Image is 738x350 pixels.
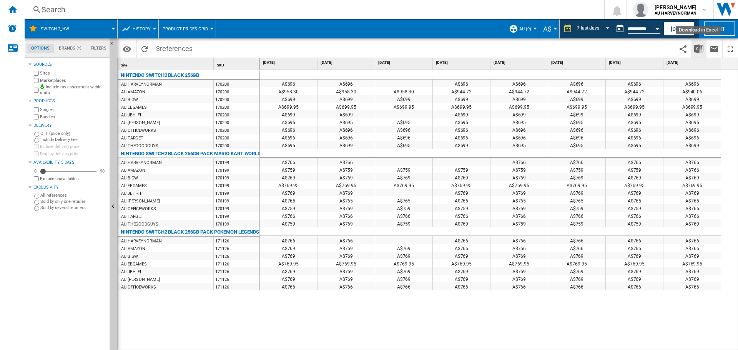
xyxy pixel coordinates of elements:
[121,19,155,38] div: History
[121,221,158,228] div: AU THEGOODGUYS
[612,19,662,38] div: This report is based on a date in the past.
[32,168,38,174] div: 0
[375,252,432,259] div: A$769
[548,212,605,219] div: A$766
[121,96,138,104] div: AU BIGW
[214,126,259,134] div: 170200
[663,133,721,141] div: A$696
[539,19,560,38] md-menu: Currency
[433,244,490,252] div: A$766
[548,95,605,103] div: A$699
[691,40,706,58] button: Download in Excel
[655,3,696,11] span: [PERSON_NAME]
[548,133,605,141] div: A$696
[260,236,317,244] div: A$766
[606,95,663,103] div: A$699
[377,58,432,68] div: [DATE]
[121,71,199,80] div: NINTENDO SWITCH2 BLACK 256GB
[606,80,663,87] div: A$696
[317,166,375,173] div: A$759
[490,118,548,126] div: A$695
[214,111,259,118] div: 170200
[665,58,721,68] div: [DATE]
[433,133,490,141] div: A$696
[663,204,721,212] div: A$766
[121,182,147,190] div: AU EBGAMES
[704,22,735,36] button: Edit
[548,173,605,181] div: A$769
[34,138,39,143] input: Include Delivery Fee
[519,27,531,32] span: AU (9)
[214,118,259,126] div: 170200
[160,45,193,53] span: references
[40,176,106,182] label: Exclude unavailables
[490,87,548,95] div: A$944.72
[317,87,375,95] div: A$958.30
[663,236,721,244] div: A$766
[214,95,259,103] div: 170200
[121,167,145,174] div: AU AMAZON
[577,25,599,31] div: 7 last days
[34,200,39,205] input: Sold by only one retailer
[576,23,612,35] md-select: REPORTS.WIZARD.STEPS.REPORT.STEPS.REPORT_OPTIONS.PERIOD: 7 last days
[121,149,260,158] div: NINTENDO SWITCH2 BLACK 256GB PACK MARIO KART WORLD
[40,114,106,120] label: Bundles
[214,189,259,197] div: 170199
[663,110,721,118] div: A$699
[34,114,39,119] input: Bundles
[490,244,548,252] div: A$766
[317,204,375,212] div: A$759
[706,40,722,58] button: Send this report by email
[606,141,663,149] div: A$695
[121,213,143,221] div: AU TARGET
[548,181,605,189] div: A$769.95
[41,19,77,38] button: Switch 2_HW
[214,80,259,88] div: 170200
[548,219,605,227] div: A$759
[606,212,663,219] div: A$766
[663,103,721,110] div: A$699.95
[375,103,432,110] div: A$699.95
[317,95,375,103] div: A$699
[317,110,375,118] div: A$699
[260,252,317,259] div: A$769
[433,110,490,118] div: A$699
[490,219,548,227] div: A$759
[214,244,259,252] div: 171126
[27,44,54,53] md-tab-item: Options
[433,189,490,196] div: A$769
[214,141,259,149] div: 170200
[28,19,113,38] div: Switch 2_HW
[34,107,39,112] input: Singles
[375,181,432,189] div: A$769.95
[490,173,548,181] div: A$769
[433,87,490,95] div: A$944.72
[33,61,106,68] div: Sources
[519,19,535,38] button: AU (9)
[375,118,432,126] div: A$695
[217,63,224,67] span: SKU
[121,174,138,182] div: AU BIGW
[606,219,663,227] div: A$759
[317,80,375,87] div: A$696
[121,111,141,119] div: AU JBHI-FI
[34,71,39,76] input: Sites
[34,151,39,156] input: Display delivery price
[509,19,535,38] div: AU (9)
[543,19,555,38] button: A$
[663,189,721,196] div: A$769
[548,141,605,149] div: A$695
[317,103,375,110] div: A$699.95
[214,237,259,244] div: 171126
[317,252,375,259] div: A$769
[433,141,490,149] div: A$699
[663,22,694,36] button: [DATE]
[606,181,663,189] div: A$769.95
[436,60,489,65] span: [DATE]
[121,190,141,197] div: AU JBHI-FI
[663,181,721,189] div: A$769.95
[548,189,605,196] div: A$769
[317,173,375,181] div: A$769
[548,110,605,118] div: A$699
[214,197,259,204] div: 170199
